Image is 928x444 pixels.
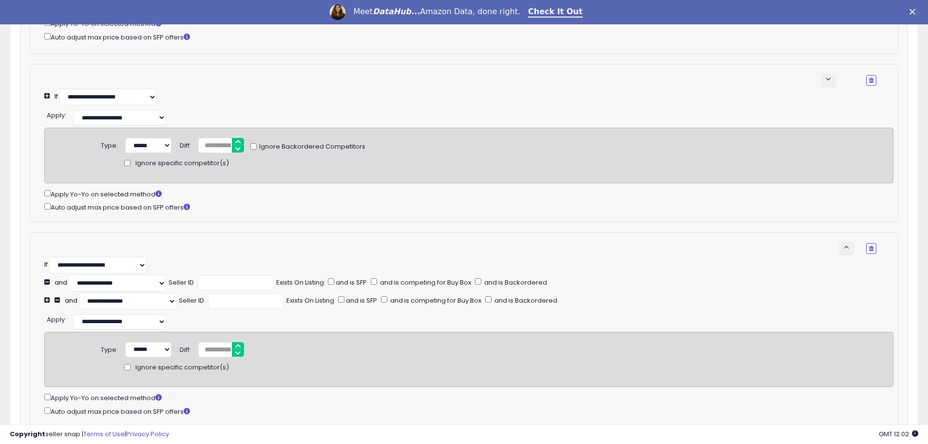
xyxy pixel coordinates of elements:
[286,296,334,306] div: Exists On Listing
[373,7,420,16] i: DataHub...
[483,278,547,287] span: and is Backordered
[180,342,191,355] div: Diff:
[879,429,918,439] span: 2025-10-10 12:02 GMT
[135,159,229,168] span: Ignore specific competitor(s)
[334,278,367,287] span: and is SFP
[824,75,833,84] span: keyboard_arrow_down
[180,138,191,151] div: Diff:
[47,315,65,324] span: Apply
[179,296,204,306] div: Seller ID
[528,7,583,18] a: Check It Out
[276,278,324,288] div: Exists On Listing
[839,242,854,255] button: keyboard_arrow_up
[44,405,893,417] div: Auto adjust max price based on SFP offers
[47,312,66,325] div: :
[135,363,229,372] span: Ignore specific competitor(s)
[257,142,365,152] span: Ignore Backordered Competitors
[47,111,65,120] span: Apply
[126,429,169,439] a: Privacy Policy
[869,77,873,83] i: Remove Condition
[44,188,893,199] div: Apply Yo-Yo on selected method
[330,4,345,20] img: Profile image for Georgie
[10,430,169,439] div: seller snap | |
[44,31,876,42] div: Auto adjust max price based on SFP offers
[344,296,377,305] span: and is SFP
[869,246,873,251] i: Remove Condition
[842,243,851,252] span: keyboard_arrow_up
[821,74,836,87] button: keyboard_arrow_down
[47,108,66,120] div: :
[909,9,919,15] div: Close
[10,429,45,439] strong: Copyright
[101,342,118,355] div: Type:
[353,7,520,17] div: Meet Amazon Data, done right.
[44,392,893,403] div: Apply Yo-Yo on selected method
[101,138,118,151] div: Type:
[169,278,194,288] div: Seller ID
[493,296,557,305] span: and is Backordered
[379,278,471,287] span: and is competing for Buy Box
[389,296,481,305] span: and is competing for Buy Box
[83,429,125,439] a: Terms of Use
[44,201,893,212] div: Auto adjust max price based on SFP offers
